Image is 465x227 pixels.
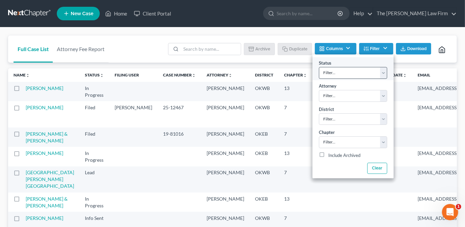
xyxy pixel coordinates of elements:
[250,147,279,166] td: OKEB
[319,60,331,67] label: Status
[201,192,250,212] td: [PERSON_NAME]
[26,105,63,110] a: [PERSON_NAME]
[407,46,427,51] span: Download
[250,68,279,82] th: District
[250,166,279,192] td: OKWB
[26,85,63,91] a: [PERSON_NAME]
[26,169,74,189] a: [GEOGRAPHIC_DATA][PERSON_NAME][GEOGRAPHIC_DATA]
[250,101,279,127] td: OKWB
[367,163,387,174] button: Clear
[158,101,201,127] td: 25-12467
[79,128,109,147] td: Filed
[284,72,307,77] a: Chapterunfold_more
[102,7,131,20] a: Home
[312,54,394,178] div: Filter
[350,7,373,20] a: Help
[14,36,53,63] a: Full Case List
[109,101,158,127] td: [PERSON_NAME]
[319,129,335,136] label: Chapter
[279,101,312,127] td: 7
[14,72,30,77] a: Nameunfold_more
[158,128,201,147] td: 19-81016
[277,7,339,20] input: Search by name...
[456,204,461,209] span: 1
[79,166,109,192] td: Lead
[279,82,312,101] td: 13
[163,72,196,77] a: Case Numberunfold_more
[303,73,307,77] i: unfold_more
[442,204,458,220] iframe: Intercom live chat
[53,36,109,63] a: Attorney Fee Report
[315,43,356,54] button: Columns
[250,128,279,147] td: OKEB
[192,73,196,77] i: unfold_more
[79,82,109,101] td: In Progress
[403,73,407,77] i: unfold_more
[79,192,109,212] td: In Progress
[109,68,158,82] th: Filing User
[85,72,104,77] a: Statusunfold_more
[201,147,250,166] td: [PERSON_NAME]
[250,82,279,101] td: OKWB
[201,82,250,101] td: [PERSON_NAME]
[207,72,232,77] a: Attorneyunfold_more
[319,83,336,90] label: Attorney
[201,166,250,192] td: [PERSON_NAME]
[279,128,312,147] td: 7
[328,152,361,160] label: Include Archived
[26,196,68,208] a: [PERSON_NAME] & [PERSON_NAME]
[201,101,250,127] td: [PERSON_NAME]
[319,106,334,113] label: District
[79,101,109,127] td: Filed
[279,147,312,166] td: 13
[396,43,431,54] button: Download
[181,43,241,55] input: Search by name...
[26,131,68,143] a: [PERSON_NAME] & [PERSON_NAME]
[79,147,109,166] td: In Progress
[26,73,30,77] i: unfold_more
[359,43,393,54] button: Filter
[279,192,312,212] td: 13
[228,73,232,77] i: unfold_more
[100,73,104,77] i: unfold_more
[26,150,63,156] a: [PERSON_NAME]
[250,192,279,212] td: OKEB
[131,7,175,20] a: Client Portal
[71,11,93,16] span: New Case
[201,128,250,147] td: [PERSON_NAME]
[373,7,457,20] a: The [PERSON_NAME] Law Firm
[279,166,312,192] td: 7
[26,215,63,221] a: [PERSON_NAME]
